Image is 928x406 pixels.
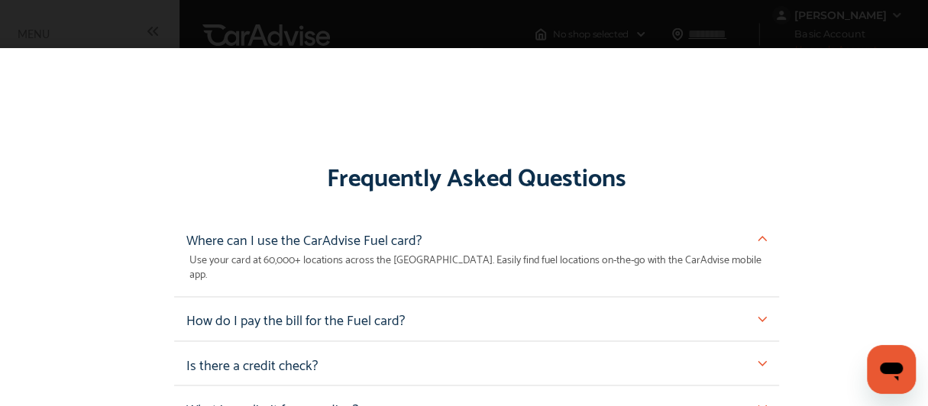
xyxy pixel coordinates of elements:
img: arrow-up-orange.65fe8923.svg [758,314,767,324]
img: arrow-up-orange.65fe8923.svg [758,234,767,243]
p: Use your card at 60,000+ locations across the [GEOGRAPHIC_DATA]. Easily find fuel locations on-th... [189,251,764,281]
p: How do I pay the bill for the Fuel card? [186,309,405,328]
p: Is there a credit check? [186,353,318,372]
p: Where can I use the CarAdvise Fuel card? [186,229,422,248]
iframe: Button to launch messaging window [867,345,916,394]
img: arrow-up-orange.65fe8923.svg [758,359,767,368]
